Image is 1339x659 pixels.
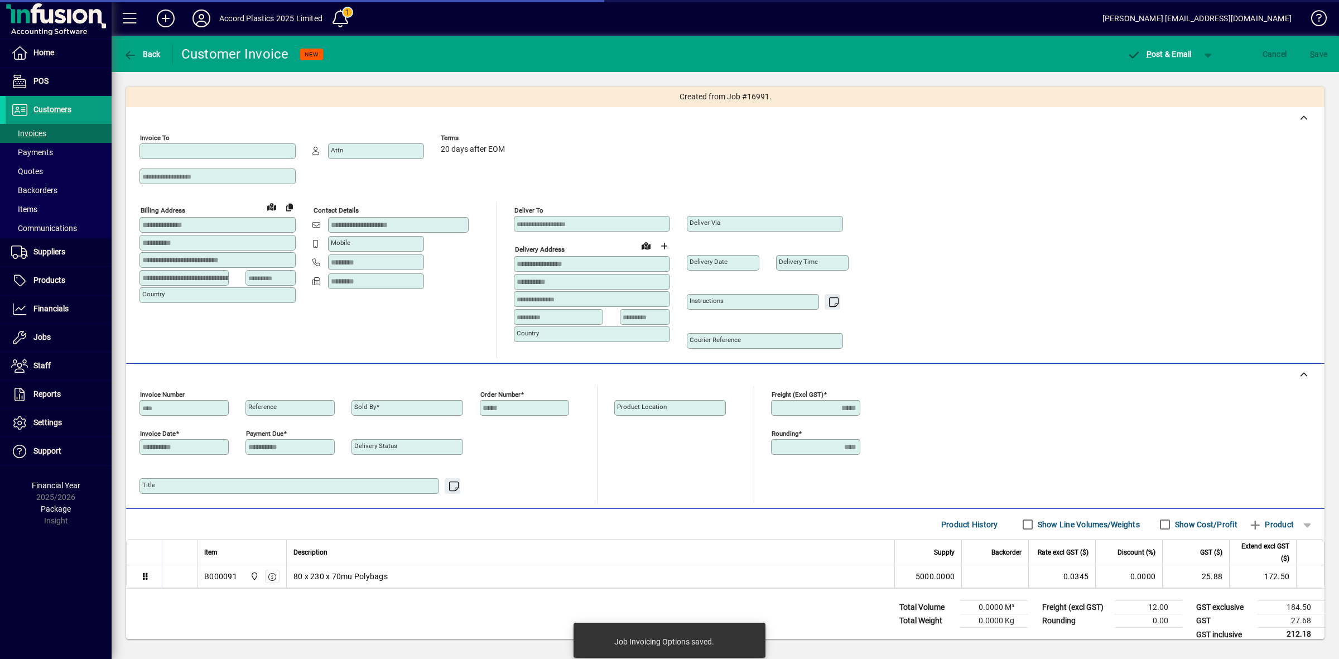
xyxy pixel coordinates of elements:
[1310,50,1314,59] span: S
[112,44,173,64] app-page-header-button: Back
[1035,571,1088,582] div: 0.0345
[6,39,112,67] a: Home
[617,403,667,411] mat-label: Product location
[41,504,71,513] span: Package
[1115,614,1182,628] td: 0.00
[181,45,289,63] div: Customer Invoice
[33,76,49,85] span: POS
[1102,9,1292,27] div: [PERSON_NAME] [EMAIL_ADDRESS][DOMAIN_NAME]
[6,267,112,295] a: Products
[1303,2,1325,39] a: Knowledge Base
[140,430,176,437] mat-label: Invoice date
[961,614,1028,628] td: 0.0000 Kg
[263,198,281,215] a: View on map
[6,200,112,219] a: Items
[680,91,772,103] span: Created from Job #16991.
[941,516,998,533] span: Product History
[6,143,112,162] a: Payments
[1147,50,1152,59] span: P
[514,206,543,214] mat-label: Deliver To
[441,145,505,154] span: 20 days after EOM
[1249,516,1294,533] span: Product
[33,446,61,455] span: Support
[894,601,961,614] td: Total Volume
[690,297,724,305] mat-label: Instructions
[6,324,112,352] a: Jobs
[11,186,57,195] span: Backorders
[441,134,508,142] span: Terms
[33,247,65,256] span: Suppliers
[6,219,112,238] a: Communications
[937,514,1003,535] button: Product History
[32,481,80,490] span: Financial Year
[33,304,69,313] span: Financials
[142,290,165,298] mat-label: Country
[1191,614,1258,628] td: GST
[293,546,327,559] span: Description
[6,162,112,181] a: Quotes
[33,418,62,427] span: Settings
[204,571,237,582] div: B000091
[894,614,961,628] td: Total Weight
[354,442,397,450] mat-label: Delivery status
[331,146,343,154] mat-label: Attn
[517,329,539,337] mat-label: Country
[6,68,112,95] a: POS
[140,134,170,142] mat-label: Invoice To
[961,601,1028,614] td: 0.0000 M³
[1258,614,1324,628] td: 27.68
[934,546,955,559] span: Supply
[204,546,218,559] span: Item
[1310,45,1327,63] span: ave
[655,237,673,255] button: Choose address
[11,205,37,214] span: Items
[1118,546,1155,559] span: Discount (%)
[772,430,798,437] mat-label: Rounding
[33,105,71,114] span: Customers
[219,9,322,27] div: Accord Plastics 2025 Limited
[11,224,77,233] span: Communications
[281,198,298,216] button: Copy to Delivery address
[33,333,51,341] span: Jobs
[140,391,185,398] mat-label: Invoice number
[33,361,51,370] span: Staff
[33,389,61,398] span: Reports
[1191,628,1258,642] td: GST inclusive
[293,571,388,582] span: 80 x 230 x 70mu Polybags
[6,409,112,437] a: Settings
[1191,601,1258,614] td: GST exclusive
[690,336,741,344] mat-label: Courier Reference
[991,546,1022,559] span: Backorder
[6,381,112,408] a: Reports
[246,430,283,437] mat-label: Payment due
[11,129,46,138] span: Invoices
[142,481,155,489] mat-label: Title
[354,403,376,411] mat-label: Sold by
[637,237,655,254] a: View on map
[6,238,112,266] a: Suppliers
[480,391,521,398] mat-label: Order number
[6,181,112,200] a: Backorders
[331,239,350,247] mat-label: Mobile
[6,352,112,380] a: Staff
[614,636,714,647] div: Job Invoicing Options saved.
[690,219,720,227] mat-label: Deliver via
[1258,601,1324,614] td: 184.50
[148,8,184,28] button: Add
[1200,546,1222,559] span: GST ($)
[1173,519,1237,530] label: Show Cost/Profit
[772,391,823,398] mat-label: Freight (excl GST)
[11,167,43,176] span: Quotes
[11,148,53,157] span: Payments
[248,403,277,411] mat-label: Reference
[1258,628,1324,642] td: 212.18
[6,437,112,465] a: Support
[1243,514,1299,535] button: Product
[916,571,955,582] span: 5000.0000
[247,570,260,583] span: Accord Plastics
[184,8,219,28] button: Profile
[305,51,319,58] span: NEW
[33,48,54,57] span: Home
[6,124,112,143] a: Invoices
[1035,519,1140,530] label: Show Line Volumes/Weights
